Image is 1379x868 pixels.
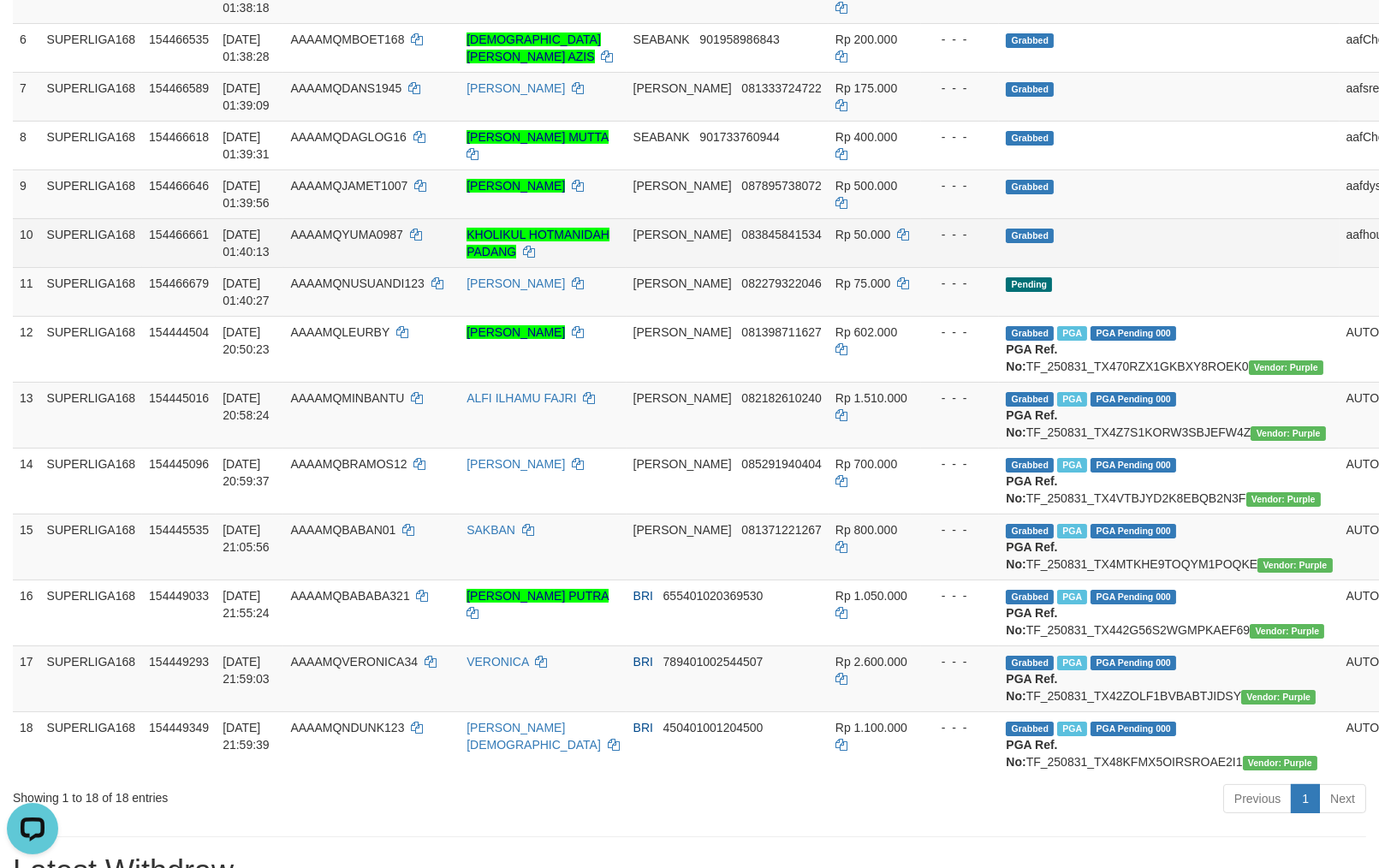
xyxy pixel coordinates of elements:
[223,228,270,259] span: [DATE] 01:40:13
[1057,590,1087,604] span: Marked by aafheankoy
[467,325,565,339] a: [PERSON_NAME]
[633,325,732,339] span: [PERSON_NAME]
[290,457,407,471] span: AAAAMQBRAMOS12
[835,228,891,241] span: Rp 50.000
[223,721,270,752] span: [DATE] 21:59:39
[1241,690,1316,705] span: Vendor URL: https://trx4.1velocity.biz
[149,457,209,471] span: 154445096
[467,523,515,537] a: SAKBAN
[467,130,608,144] a: [PERSON_NAME] MUTTA
[1057,656,1087,670] span: Marked by aafheankoy
[149,589,209,603] span: 154449033
[7,7,58,58] button: Open LiveChat chat widget
[467,457,565,471] a: [PERSON_NAME]
[149,81,209,95] span: 154466589
[40,580,143,645] td: SUPERLIGA168
[223,391,270,422] span: [DATE] 20:58:24
[835,655,907,669] span: Rp 2.600.000
[149,655,209,669] span: 154449293
[1006,342,1057,373] b: PGA Ref. No:
[13,645,40,711] td: 17
[149,33,209,46] span: 154466535
[633,81,732,95] span: [PERSON_NAME]
[741,276,821,290] span: Copy 082279322046 to clipboard
[928,128,993,146] div: - - -
[1006,326,1054,341] span: Grabbed
[1091,722,1176,736] span: PGA Pending
[835,81,897,95] span: Rp 175.000
[1006,672,1057,703] b: PGA Ref. No:
[1257,558,1332,573] span: Vendor URL: https://trx4.1velocity.biz
[1057,524,1087,538] span: Marked by aafheankoy
[633,228,732,241] span: [PERSON_NAME]
[928,275,993,292] div: - - -
[741,179,821,193] span: Copy 087895738072 to clipboard
[835,721,907,734] span: Rp 1.100.000
[290,130,406,144] span: AAAAMQDAGLOG16
[1006,606,1057,637] b: PGA Ref. No:
[741,228,821,241] span: Copy 083845841534 to clipboard
[40,218,143,267] td: SUPERLIGA168
[835,391,907,405] span: Rp 1.510.000
[223,81,270,112] span: [DATE] 01:39:09
[467,655,528,669] a: VERONICA
[928,587,993,604] div: - - -
[741,457,821,471] span: Copy 085291940404 to clipboard
[149,325,209,339] span: 154444504
[149,276,209,290] span: 154466679
[633,391,732,405] span: [PERSON_NAME]
[1319,784,1366,813] a: Next
[1006,33,1054,48] span: Grabbed
[741,391,821,405] span: Copy 082182610240 to clipboard
[835,523,897,537] span: Rp 800.000
[928,455,993,473] div: - - -
[40,316,143,382] td: SUPERLIGA168
[13,448,40,514] td: 14
[999,514,1339,580] td: TF_250831_TX4MTKHE9TOQYM1POQKE
[149,721,209,734] span: 154449349
[223,655,270,686] span: [DATE] 21:59:03
[223,325,270,356] span: [DATE] 20:50:23
[223,589,270,620] span: [DATE] 21:55:24
[13,72,40,121] td: 7
[1223,784,1292,813] a: Previous
[835,33,897,46] span: Rp 200.000
[290,81,401,95] span: AAAAMQDANS1945
[835,276,891,290] span: Rp 75.000
[1243,756,1317,770] span: Vendor URL: https://trx4.1velocity.biz
[290,228,403,241] span: AAAAMQYUMA0987
[633,589,653,603] span: BRI
[1006,524,1054,538] span: Grabbed
[223,276,270,307] span: [DATE] 01:40:27
[835,457,897,471] span: Rp 700.000
[1006,131,1054,146] span: Grabbed
[13,218,40,267] td: 10
[149,391,209,405] span: 154445016
[633,655,653,669] span: BRI
[1057,722,1087,736] span: Marked by aafheankoy
[290,33,404,46] span: AAAAMQMBOET168
[699,130,779,144] span: Copy 901733760944 to clipboard
[1091,458,1176,473] span: PGA Pending
[741,81,821,95] span: Copy 081333724722 to clipboard
[1006,180,1054,194] span: Grabbed
[223,179,270,210] span: [DATE] 01:39:56
[928,177,993,194] div: - - -
[999,580,1339,645] td: TF_250831_TX442G56S2WGMPKAEF69
[149,130,209,144] span: 154466618
[1091,392,1176,407] span: PGA Pending
[999,711,1339,777] td: TF_250831_TX48KFMX5OIRSROAE2I1
[467,33,601,63] a: [DEMOGRAPHIC_DATA][PERSON_NAME] AZIS
[633,457,732,471] span: [PERSON_NAME]
[290,391,404,405] span: AAAAMQMINBANTU
[1091,656,1176,670] span: PGA Pending
[1291,784,1320,813] a: 1
[467,721,601,752] a: [PERSON_NAME][DEMOGRAPHIC_DATA]
[835,130,897,144] span: Rp 400.000
[223,130,270,161] span: [DATE] 01:39:31
[928,521,993,538] div: - - -
[663,655,764,669] span: Copy 789401002544507 to clipboard
[149,179,209,193] span: 154466646
[467,81,565,95] a: [PERSON_NAME]
[633,179,732,193] span: [PERSON_NAME]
